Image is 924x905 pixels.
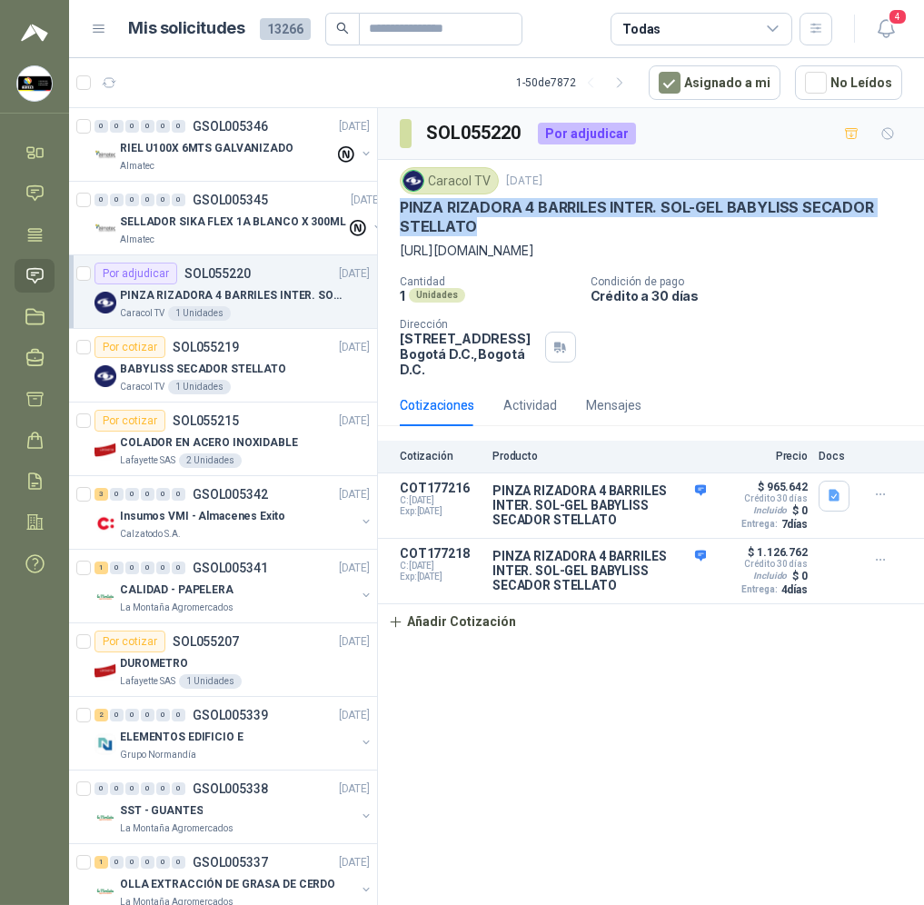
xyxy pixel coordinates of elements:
[120,674,175,689] p: Lafayette SAS
[120,821,233,836] p: La Montaña Agromercados
[94,807,116,829] img: Company Logo
[94,880,116,902] img: Company Logo
[400,546,482,561] p: COT177218
[94,218,116,240] img: Company Logo
[125,488,139,501] div: 0
[94,365,116,387] img: Company Logo
[403,171,423,191] img: Company Logo
[193,782,268,795] p: GSOL005338
[125,194,139,206] div: 0
[94,120,108,133] div: 0
[21,22,48,44] img: Logo peakr
[819,450,855,462] p: Docs
[758,481,808,493] p: $ 965.642
[94,439,116,461] img: Company Logo
[94,292,116,313] img: Company Logo
[94,631,165,652] div: Por cotizar
[400,318,538,331] p: Dirección
[129,15,245,42] h1: Mis solicitudes
[193,709,268,721] p: GSOL005339
[94,512,116,534] img: Company Logo
[141,856,154,869] div: 0
[94,704,373,762] a: 2 0 0 0 0 0 GSOL005339[DATE] Company LogoELEMENTOS EDIFICIO EGrupo Normandía
[792,570,808,582] p: $ 0
[110,562,124,574] div: 0
[516,68,634,97] div: 1 - 50 de 7872
[120,748,196,762] p: Grupo Normandía
[94,483,373,542] a: 3 0 0 0 0 0 GSOL005342[DATE] Company LogoInsumos VMI - Almacenes ExitoCalzatodo S.A.
[69,623,377,697] a: Por cotizarSOL055207[DATE] Company LogoDUROMETROLafayette SAS1 Unidades
[400,561,482,572] span: C: [DATE]
[120,453,175,468] p: Lafayette SAS
[339,854,370,871] p: [DATE]
[426,119,523,147] h3: SOL055220
[173,341,239,353] p: SOL055219
[750,503,790,518] div: Incluido
[94,733,116,755] img: Company Logo
[94,586,116,608] img: Company Logo
[400,395,474,415] div: Cotizaciones
[750,569,790,583] div: Incluido
[339,560,370,577] p: [DATE]
[110,782,124,795] div: 0
[69,255,377,329] a: Por adjudicarSOL055220[DATE] Company LogoPINZA RIZADORA 4 BARRILES INTER. SOL-GEL BABYLISS SECADO...
[94,144,116,166] img: Company Logo
[94,189,385,247] a: 0 0 0 0 0 0 GSOL005345[DATE] Company LogoSELLADOR SIKA FLEX 1A BLANCO X 300MLAlmatec
[492,483,706,527] p: PINZA RIZADORA 4 BARRILES INTER. SOL-GEL BABYLISS SECADOR STELLATO
[172,856,185,869] div: 0
[172,562,185,574] div: 0
[193,194,268,206] p: GSOL005345
[792,504,808,517] p: $ 0
[120,582,233,599] p: CALIDAD - PAPELERA
[586,395,641,415] div: Mensajes
[172,782,185,795] div: 0
[400,167,499,194] div: Caracol TV
[120,655,188,672] p: DUROMETRO
[538,123,636,144] div: Por adjudicar
[339,486,370,503] p: [DATE]
[94,263,177,284] div: Por adjudicar
[94,557,373,615] a: 1 0 0 0 0 0 GSOL005341[DATE] Company LogoCALIDAD - PAPELERALa Montaña Agromercados
[94,856,108,869] div: 1
[184,267,251,280] p: SOL055220
[193,488,268,501] p: GSOL005342
[400,241,902,261] p: [URL][DOMAIN_NAME]
[622,19,661,39] div: Todas
[351,192,382,209] p: [DATE]
[400,450,482,462] p: Cotización
[781,583,808,596] p: 4 días
[744,493,808,503] p: Crédito 30 días
[400,198,902,237] p: PINZA RIZADORA 4 BARRILES INTER. SOL-GEL BABYLISS SECADOR STELLATO
[69,403,377,476] a: Por cotizarSOL055215[DATE] Company LogoCOLADOR EN ACERO INOXIDABLELafayette SAS2 Unidades
[94,488,108,501] div: 3
[869,13,902,45] button: 4
[400,275,576,288] p: Cantidad
[17,66,52,101] img: Company Logo
[400,506,482,517] span: Exp: [DATE]
[742,519,778,529] span: Entrega:
[110,120,124,133] div: 0
[172,488,185,501] div: 0
[336,22,349,35] span: search
[156,488,170,501] div: 0
[125,709,139,721] div: 0
[156,120,170,133] div: 0
[69,329,377,403] a: Por cotizarSOL055219[DATE] Company LogoBABYLISS SECADOR STELLATOCaracol TV1 Unidades
[179,674,242,689] div: 1 Unidades
[120,140,293,157] p: RIEL U100X 6MTS GALVANIZADO
[193,562,268,574] p: GSOL005341
[400,572,482,582] span: Exp: [DATE]
[591,275,917,288] p: Condición de pago
[120,802,203,820] p: SST - GUANTES
[888,8,908,25] span: 4
[173,635,239,648] p: SOL055207
[168,306,231,321] div: 1 Unidades
[156,782,170,795] div: 0
[141,488,154,501] div: 0
[94,782,108,795] div: 0
[125,120,139,133] div: 0
[172,120,185,133] div: 0
[795,65,902,100] button: No Leídos
[120,380,164,394] p: Caracol TV
[141,120,154,133] div: 0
